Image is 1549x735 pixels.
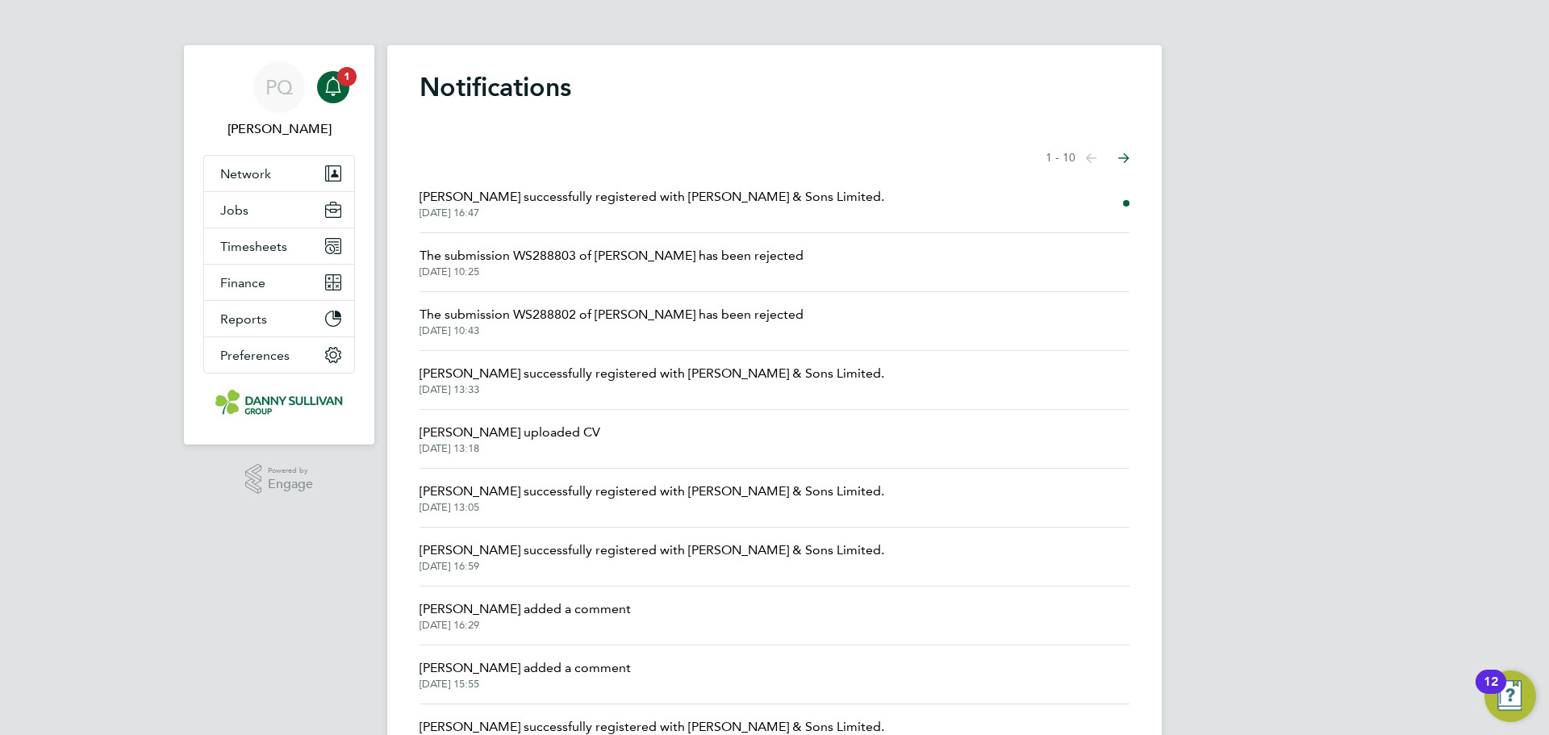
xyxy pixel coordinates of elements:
[1484,670,1536,722] button: Open Resource Center, 12 new notifications
[420,678,631,691] span: [DATE] 15:55
[420,383,884,396] span: [DATE] 13:33
[420,71,1129,103] h1: Notifications
[220,348,290,363] span: Preferences
[420,364,884,383] span: [PERSON_NAME] successfully registered with [PERSON_NAME] & Sons Limited.
[420,541,884,560] span: [PERSON_NAME] successfully registered with [PERSON_NAME] & Sons Limited.
[220,166,271,182] span: Network
[420,482,884,514] a: [PERSON_NAME] successfully registered with [PERSON_NAME] & Sons Limited.[DATE] 13:05
[317,61,349,113] a: 1
[420,207,884,219] span: [DATE] 16:47
[220,275,265,290] span: Finance
[245,464,314,495] a: Powered byEngage
[203,119,355,139] span: Peter Quinn
[268,478,313,491] span: Engage
[220,203,248,218] span: Jobs
[215,390,343,416] img: dannysullivan-logo-retina.png
[420,599,631,619] span: [PERSON_NAME] added a comment
[420,324,804,337] span: [DATE] 10:43
[420,246,804,278] a: The submission WS288803 of [PERSON_NAME] has been rejected[DATE] 10:25
[220,239,287,254] span: Timesheets
[420,658,631,691] a: [PERSON_NAME] added a comment[DATE] 15:55
[420,423,600,442] span: [PERSON_NAME] uploaded CV
[420,658,631,678] span: [PERSON_NAME] added a comment
[184,45,374,445] nav: Main navigation
[204,301,354,336] button: Reports
[420,482,884,501] span: [PERSON_NAME] successfully registered with [PERSON_NAME] & Sons Limited.
[420,246,804,265] span: The submission WS288803 of [PERSON_NAME] has been rejected
[268,464,313,478] span: Powered by
[420,305,804,324] span: The submission WS288802 of [PERSON_NAME] has been rejected
[420,560,884,573] span: [DATE] 16:59
[204,228,354,264] button: Timesheets
[420,619,631,632] span: [DATE] 16:29
[420,599,631,632] a: [PERSON_NAME] added a comment[DATE] 16:29
[1046,142,1129,174] nav: Select page of notifications list
[420,501,884,514] span: [DATE] 13:05
[420,541,884,573] a: [PERSON_NAME] successfully registered with [PERSON_NAME] & Sons Limited.[DATE] 16:59
[1484,682,1498,703] div: 12
[265,77,293,98] span: PQ
[420,265,804,278] span: [DATE] 10:25
[420,187,884,219] a: [PERSON_NAME] successfully registered with [PERSON_NAME] & Sons Limited.[DATE] 16:47
[203,390,355,416] a: Go to home page
[204,337,354,373] button: Preferences
[420,423,600,455] a: [PERSON_NAME] uploaded CV[DATE] 13:18
[337,67,357,86] span: 1
[420,187,884,207] span: [PERSON_NAME] successfully registered with [PERSON_NAME] & Sons Limited.
[420,305,804,337] a: The submission WS288802 of [PERSON_NAME] has been rejected[DATE] 10:43
[203,61,355,139] a: PQ[PERSON_NAME]
[420,442,600,455] span: [DATE] 13:18
[420,364,884,396] a: [PERSON_NAME] successfully registered with [PERSON_NAME] & Sons Limited.[DATE] 13:33
[204,192,354,228] button: Jobs
[220,311,267,327] span: Reports
[204,265,354,300] button: Finance
[204,156,354,191] button: Network
[1046,150,1075,166] span: 1 - 10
